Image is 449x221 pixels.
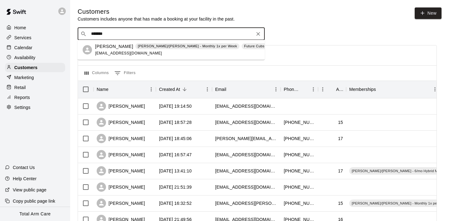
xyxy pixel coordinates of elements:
div: 2025-09-15 16:57:47 [159,152,192,158]
p: Reports [14,94,30,101]
div: Charles Conforti [83,45,92,54]
p: Home [14,25,26,31]
div: +12013217233 [284,200,315,206]
p: Settings [14,104,31,110]
p: Customers [14,64,37,71]
div: Age [318,81,346,98]
button: Sort [327,85,336,94]
button: Sort [180,85,189,94]
div: Phone Number [284,81,300,98]
a: New [415,7,442,19]
div: kingjaci@icloud.com [215,103,278,109]
a: Availability [5,53,65,62]
div: +12014012673 [284,119,315,125]
button: Sort [226,85,235,94]
p: Retail [14,84,26,91]
div: 15 [338,200,343,206]
div: +19088724994 [284,152,315,158]
div: Phone Number [281,81,318,98]
div: Email [215,81,226,98]
div: 17 [338,135,343,142]
div: [PERSON_NAME] [97,166,145,176]
div: brstell5@yahoo.com [215,168,278,174]
div: [PERSON_NAME] [97,150,145,159]
button: Sort [300,85,309,94]
div: +19734079774 [284,135,315,142]
p: Help Center [13,176,36,182]
div: r.j.baldwin2020@gmail.com [215,135,278,142]
p: Total Arm Care [19,211,51,217]
div: 2025-09-15 18:45:06 [159,135,192,142]
p: Calendar [14,45,32,51]
button: Sort [109,85,117,94]
div: Age [336,81,343,98]
p: View public page [13,187,46,193]
div: lmdb21@yahoo.com [215,184,278,190]
div: Name [94,81,156,98]
div: Name [97,81,109,98]
div: Created At [159,81,180,98]
a: Settings [5,103,65,112]
p: Marketing [14,74,34,81]
p: Contact Us [13,164,35,171]
p: Availability [14,54,36,61]
a: Retail [5,83,65,92]
button: Menu [147,85,156,94]
div: rgkalocsay@gmail.com [215,119,278,125]
button: Menu [271,85,281,94]
div: 17 [338,168,343,174]
div: 2025-09-15 13:41:10 [159,168,192,174]
a: Services [5,33,65,42]
div: 15 [338,119,343,125]
p: [PERSON_NAME]/[PERSON_NAME] - Monthly 1x per Week [138,44,237,49]
div: [PERSON_NAME] [97,134,145,143]
div: Search customers by name or email [78,28,265,40]
div: 2025-09-15 18:57:28 [159,119,192,125]
div: Memberships [349,81,376,98]
div: +19739547530 [284,184,315,190]
div: kathyoshea98@gmail.com [215,152,278,158]
div: jack.leibensperger@gmail.com [215,200,278,206]
span: [EMAIL_ADDRESS][DOMAIN_NAME] [95,51,162,55]
div: Email [212,81,281,98]
a: Customers [5,63,65,72]
a: Calendar [5,43,65,52]
button: Sort [376,85,385,94]
a: Home [5,23,65,32]
a: Reports [5,93,65,102]
div: [PERSON_NAME] [97,118,145,127]
p: Copy public page link [13,198,55,204]
div: [PERSON_NAME] [97,182,145,192]
a: Marketing [5,73,65,82]
button: Menu [203,85,212,94]
p: Customers includes anyone that has made a booking at your facility in the past. [78,16,235,22]
div: [PERSON_NAME] [97,199,145,208]
div: Created At [156,81,212,98]
div: 2025-09-10 16:32:52 [159,200,192,206]
button: Clear [254,30,263,38]
button: Menu [318,85,327,94]
h5: Customers [78,7,235,16]
div: +14847888652 [284,168,315,174]
p: Future Cubs 3 month membership - Ages [DEMOGRAPHIC_DATA]+ [244,44,356,49]
p: [PERSON_NAME] [95,43,133,50]
p: Services [14,35,31,41]
button: Menu [430,85,440,94]
div: [PERSON_NAME] [97,101,145,111]
div: 2025-09-15 19:14:50 [159,103,192,109]
button: Menu [309,85,318,94]
div: 2025-09-11 21:51:39 [159,184,192,190]
div: Memberships [346,81,440,98]
button: Select columns [83,68,110,78]
button: Show filters [113,68,137,78]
